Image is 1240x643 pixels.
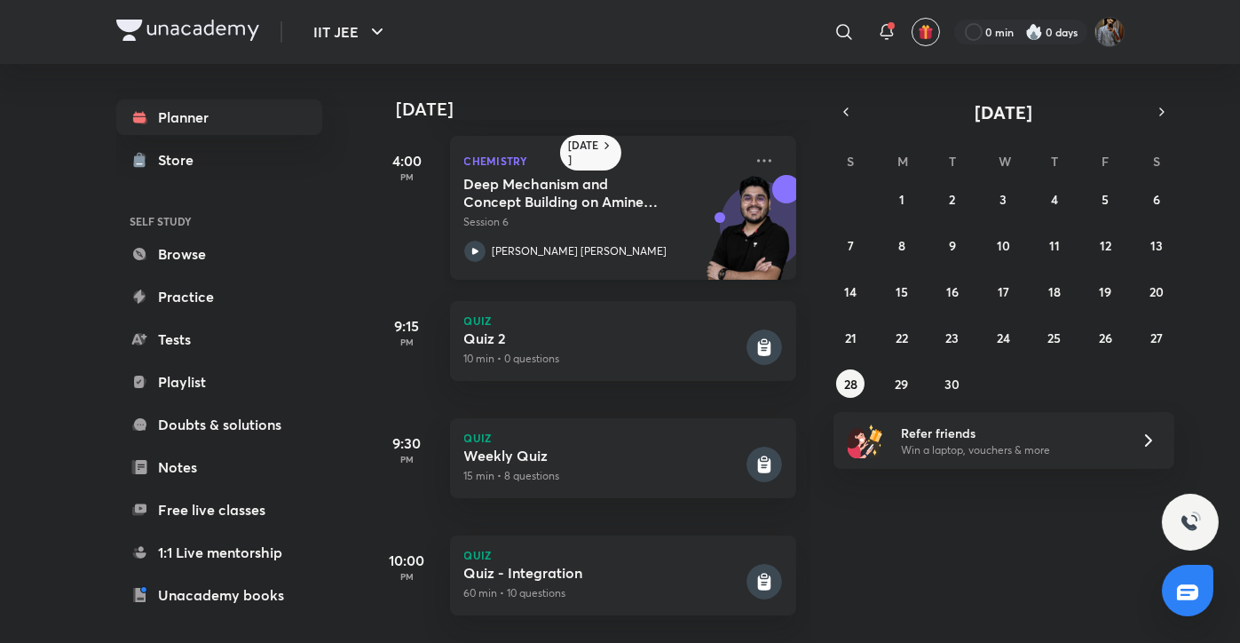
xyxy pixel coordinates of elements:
h5: 9:15 [372,315,443,337]
img: ttu [1180,512,1201,533]
a: Unacademy books [116,577,322,613]
abbr: Friday [1102,153,1109,170]
abbr: September 7, 2025 [848,237,854,254]
span: [DATE] [975,100,1032,124]
abbr: September 28, 2025 [844,376,857,393]
abbr: Sunday [847,153,854,170]
button: September 24, 2025 [989,323,1017,352]
abbr: September 24, 2025 [997,329,1010,346]
h5: Quiz 2 [464,329,743,347]
abbr: September 14, 2025 [844,283,857,300]
button: September 17, 2025 [989,277,1017,306]
p: PM [372,454,443,464]
p: Quiz [464,315,782,326]
abbr: Wednesday [999,153,1011,170]
abbr: September 15, 2025 [896,283,908,300]
a: Notes [116,449,322,485]
button: avatar [912,18,940,46]
abbr: September 3, 2025 [999,191,1007,208]
img: streak [1025,23,1043,41]
img: avatar [918,24,934,40]
abbr: September 18, 2025 [1048,283,1061,300]
button: September 8, 2025 [888,231,916,259]
abbr: September 10, 2025 [997,237,1010,254]
button: September 4, 2025 [1040,185,1069,213]
p: PM [372,171,443,182]
button: September 6, 2025 [1142,185,1171,213]
button: September 22, 2025 [888,323,916,352]
abbr: September 9, 2025 [949,237,956,254]
img: unacademy [699,175,796,298]
abbr: September 16, 2025 [946,283,959,300]
abbr: September 11, 2025 [1049,237,1060,254]
h4: [DATE] [397,99,814,120]
button: September 21, 2025 [836,323,865,352]
abbr: September 22, 2025 [896,329,908,346]
abbr: September 19, 2025 [1099,283,1111,300]
abbr: September 21, 2025 [845,329,857,346]
p: PM [372,571,443,582]
abbr: September 25, 2025 [1047,329,1061,346]
h5: Weekly Quiz [464,447,743,464]
button: September 10, 2025 [989,231,1017,259]
button: September 16, 2025 [938,277,967,306]
abbr: September 17, 2025 [998,283,1009,300]
abbr: Tuesday [949,153,956,170]
a: Planner [116,99,322,135]
a: Store [116,142,322,178]
p: Win a laptop, vouchers & more [901,442,1119,458]
button: September 30, 2025 [938,369,967,398]
p: 15 min • 8 questions [464,468,743,484]
h5: 10:00 [372,550,443,571]
p: PM [372,337,443,347]
abbr: September 6, 2025 [1153,191,1160,208]
button: September 27, 2025 [1142,323,1171,352]
abbr: September 30, 2025 [945,376,960,393]
h5: Deep Mechanism and Concept Building on Amines & N-Containing Compounds - 6 [464,175,685,210]
h6: [DATE] [569,139,600,167]
p: Chemistry [464,150,743,171]
a: Browse [116,236,322,272]
button: September 3, 2025 [989,185,1017,213]
a: Practice [116,279,322,314]
a: Playlist [116,364,322,400]
button: September 26, 2025 [1091,323,1119,352]
div: Store [159,149,205,171]
button: September 14, 2025 [836,277,865,306]
h6: SELF STUDY [116,206,322,236]
button: September 28, 2025 [836,369,865,398]
p: 60 min • 10 questions [464,585,743,601]
button: September 23, 2025 [938,323,967,352]
button: September 19, 2025 [1091,277,1119,306]
p: Quiz [464,433,782,443]
abbr: September 13, 2025 [1150,237,1163,254]
p: 10 min • 0 questions [464,351,743,367]
a: Tests [116,321,322,357]
abbr: Thursday [1051,153,1058,170]
a: Company Logo [116,20,259,45]
abbr: September 23, 2025 [946,329,960,346]
button: September 7, 2025 [836,231,865,259]
p: Quiz [464,550,782,560]
button: September 2, 2025 [938,185,967,213]
abbr: Saturday [1153,153,1160,170]
button: September 18, 2025 [1040,277,1069,306]
a: 1:1 Live mentorship [116,535,322,570]
button: September 25, 2025 [1040,323,1069,352]
abbr: September 26, 2025 [1099,329,1112,346]
button: September 12, 2025 [1091,231,1119,259]
abbr: September 12, 2025 [1100,237,1111,254]
button: September 13, 2025 [1142,231,1171,259]
button: September 1, 2025 [888,185,916,213]
p: Session 6 [464,214,743,230]
button: September 11, 2025 [1040,231,1069,259]
abbr: Monday [897,153,908,170]
button: [DATE] [858,99,1149,124]
abbr: September 4, 2025 [1051,191,1058,208]
abbr: September 20, 2025 [1149,283,1164,300]
a: Free live classes [116,492,322,528]
button: September 29, 2025 [888,369,916,398]
img: Company Logo [116,20,259,41]
abbr: September 8, 2025 [898,237,905,254]
h5: 4:00 [372,150,443,171]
